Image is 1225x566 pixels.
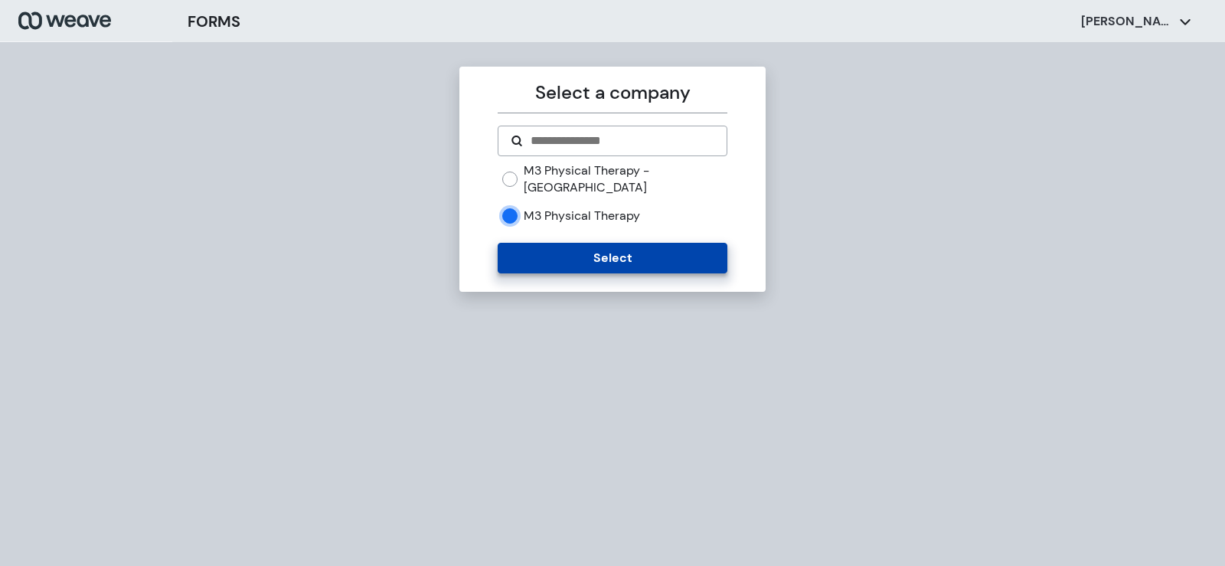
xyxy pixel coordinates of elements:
[188,10,240,33] h3: FORMS
[1081,13,1173,30] p: [PERSON_NAME]
[524,162,727,195] label: M3 Physical Therapy - [GEOGRAPHIC_DATA]
[498,243,727,273] button: Select
[498,79,727,106] p: Select a company
[529,132,714,150] input: Search
[524,208,640,224] label: M3 Physical Therapy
